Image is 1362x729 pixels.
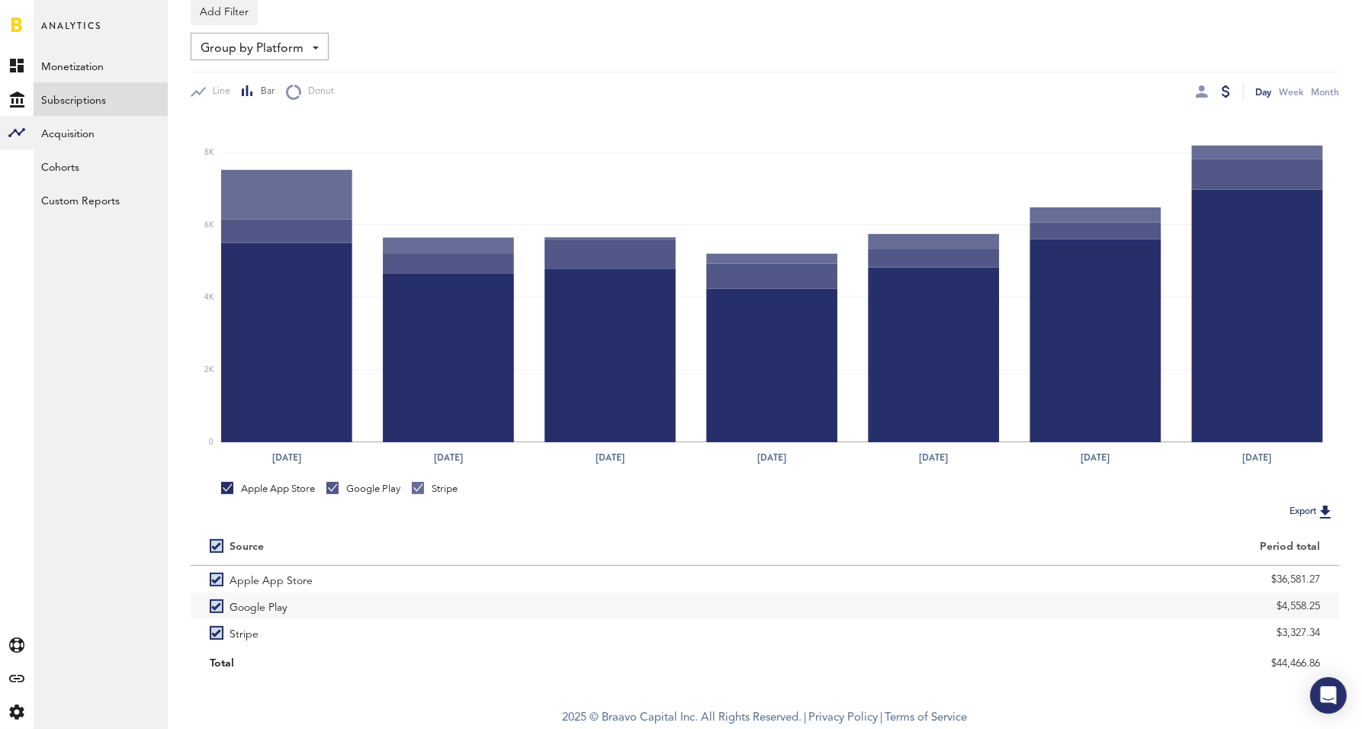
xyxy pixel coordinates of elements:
span: Apple App Store [230,566,313,593]
div: Apple App Store [221,482,315,496]
text: [DATE] [758,451,787,465]
text: [DATE] [272,451,301,465]
div: Week [1279,84,1303,100]
text: 0 [209,439,214,447]
a: Subscriptions [34,82,168,116]
a: Acquisition [34,116,168,149]
text: [DATE] [1243,451,1272,465]
a: Privacy Policy [809,712,879,724]
span: Group by Platform [201,36,304,62]
span: Stripe [230,619,259,646]
a: Monetization [34,49,168,82]
div: $3,327.34 [784,621,1320,644]
div: Period total [784,541,1320,554]
text: [DATE] [434,451,463,465]
text: [DATE] [1081,451,1110,465]
div: $4,558.25 [784,595,1320,618]
div: Stripe [412,482,458,496]
text: 8K [204,149,214,156]
span: Donut [301,85,334,98]
text: [DATE] [596,451,625,465]
text: 6K [204,221,214,229]
text: [DATE] [920,451,949,465]
span: Line [206,85,230,98]
span: Analytics [41,17,101,49]
span: Google Play [230,593,287,619]
div: Source [230,541,264,554]
span: Support [32,11,87,24]
div: Google Play [326,482,400,496]
div: Month [1311,84,1339,100]
a: Cohorts [34,149,168,183]
a: Custom Reports [34,183,168,217]
text: 2K [204,367,214,374]
div: $44,466.86 [784,652,1320,675]
div: Total [210,652,746,675]
text: 4K [204,294,214,302]
div: Open Intercom Messenger [1310,677,1347,714]
button: Export [1285,502,1339,522]
img: Export [1316,503,1335,521]
div: Day [1255,84,1271,100]
div: $36,581.27 [784,568,1320,591]
span: Bar [254,85,275,98]
a: Terms of Service [885,712,968,724]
